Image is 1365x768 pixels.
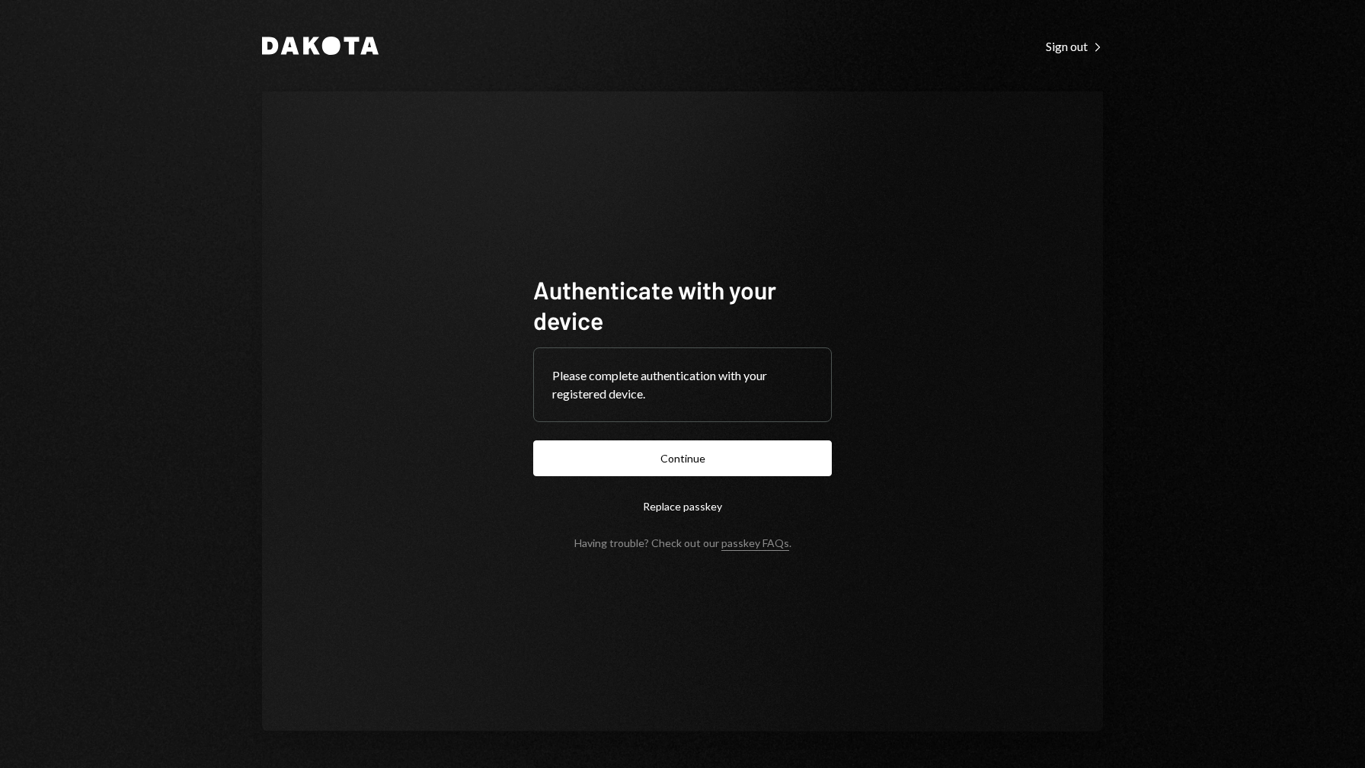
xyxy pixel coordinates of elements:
[574,536,791,549] div: Having trouble? Check out our .
[721,536,789,551] a: passkey FAQs
[1046,37,1103,54] a: Sign out
[533,488,832,524] button: Replace passkey
[533,274,832,335] h1: Authenticate with your device
[552,366,813,403] div: Please complete authentication with your registered device.
[533,440,832,476] button: Continue
[1046,39,1103,54] div: Sign out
